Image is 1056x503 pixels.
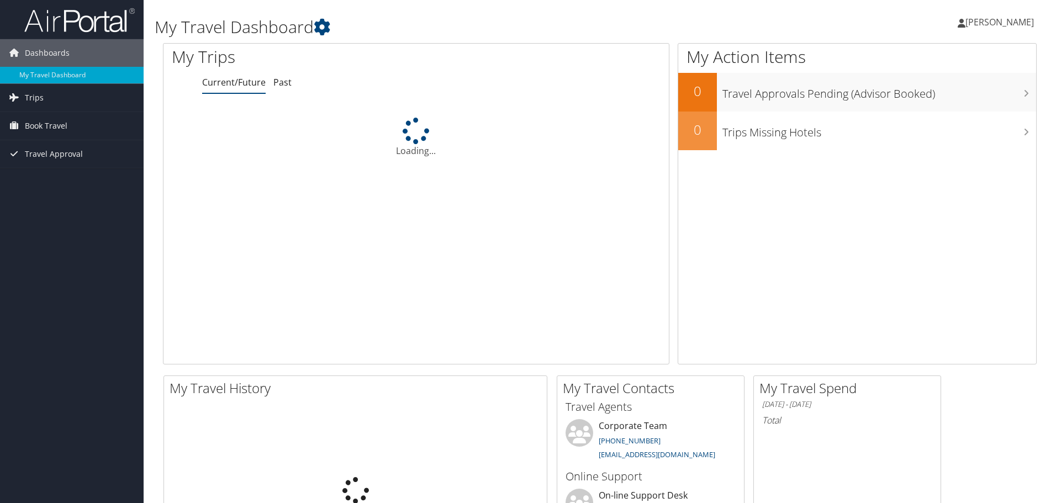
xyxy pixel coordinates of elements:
[958,6,1045,39] a: [PERSON_NAME]
[155,15,748,39] h1: My Travel Dashboard
[170,379,547,398] h2: My Travel History
[722,81,1036,102] h3: Travel Approvals Pending (Advisor Booked)
[678,73,1036,112] a: 0Travel Approvals Pending (Advisor Booked)
[759,379,941,398] h2: My Travel Spend
[599,436,661,446] a: [PHONE_NUMBER]
[678,82,717,100] h2: 0
[965,16,1034,28] span: [PERSON_NAME]
[560,419,741,464] li: Corporate Team
[25,39,70,67] span: Dashboards
[163,118,669,157] div: Loading...
[722,119,1036,140] h3: Trips Missing Hotels
[24,7,135,33] img: airportal-logo.png
[678,45,1036,68] h1: My Action Items
[599,449,715,459] a: [EMAIL_ADDRESS][DOMAIN_NAME]
[566,399,736,415] h3: Travel Agents
[678,112,1036,150] a: 0Trips Missing Hotels
[273,76,292,88] a: Past
[566,469,736,484] h3: Online Support
[172,45,450,68] h1: My Trips
[25,84,44,112] span: Trips
[25,140,83,168] span: Travel Approval
[25,112,67,140] span: Book Travel
[762,399,932,410] h6: [DATE] - [DATE]
[563,379,744,398] h2: My Travel Contacts
[762,414,932,426] h6: Total
[678,120,717,139] h2: 0
[202,76,266,88] a: Current/Future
